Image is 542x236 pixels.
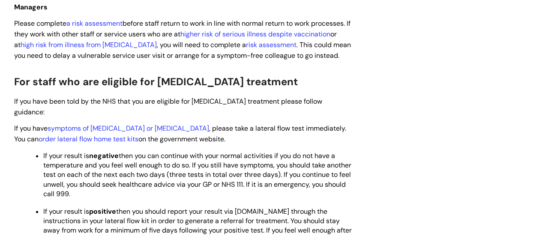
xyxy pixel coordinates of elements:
a: symptoms of [MEDICAL_DATA] or [MEDICAL_DATA] [48,124,209,133]
a: higher risk of serious illness despite vaccination [180,30,330,39]
a: a risk assessment [66,19,123,28]
a: risk assessment [246,40,296,49]
span: If you have been told by the NHS that you are eligible for [MEDICAL_DATA] treatment please follow... [14,97,322,117]
span: If your result is then you can continue with your normal activities if you do not have a temperat... [43,151,351,198]
strong: positive [89,207,116,216]
a: order lateral flow home test kits [39,134,138,143]
span: Please complete before staff return to work in line with normal return to work processes. If they... [14,19,351,60]
a: high risk from illness from [MEDICAL_DATA] [21,40,157,49]
span: If you have , please take a lateral flow test immediately. You can on the government website. [14,124,346,143]
span: For staff who are eligible for [MEDICAL_DATA] treatment [14,75,298,88]
strong: Managers [14,3,48,12]
strong: negative [89,151,119,160]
